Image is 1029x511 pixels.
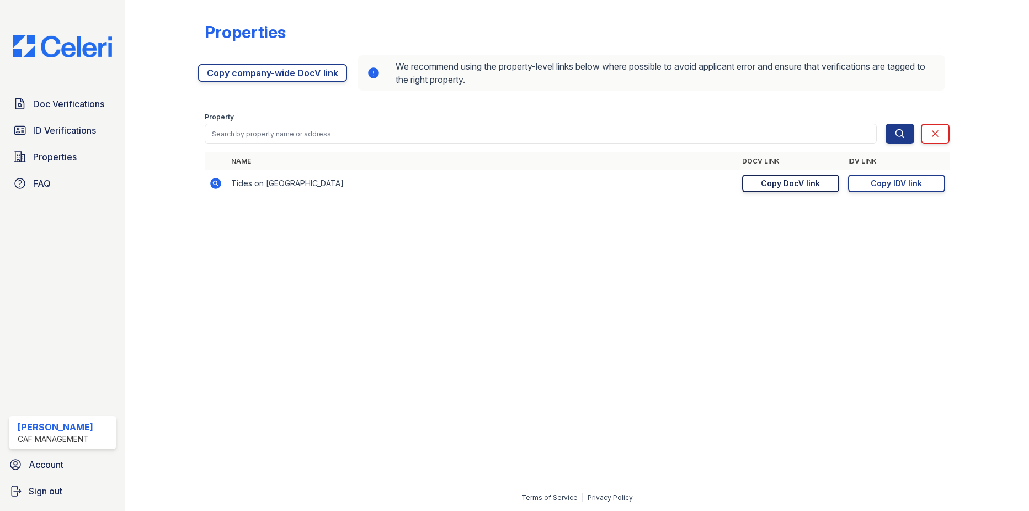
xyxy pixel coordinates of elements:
span: FAQ [33,177,51,190]
img: CE_Logo_Blue-a8612792a0a2168367f1c8372b55b34899dd931a85d93a1a3d3e32e68fde9ad4.png [4,35,121,57]
span: Account [29,458,63,471]
div: Properties [205,22,286,42]
div: CAF Management [18,434,93,445]
div: We recommend using the property-level links below where possible to avoid applicant error and ens... [358,55,945,91]
th: IDV Link [844,152,950,170]
td: Tides on [GEOGRAPHIC_DATA] [227,170,737,197]
input: Search by property name or address [205,124,876,144]
a: FAQ [9,172,116,194]
span: Sign out [29,484,62,498]
a: ID Verifications [9,119,116,141]
a: Copy IDV link [848,175,945,192]
a: Account [4,454,121,476]
span: Doc Verifications [33,97,104,110]
th: DocV Link [738,152,844,170]
a: Terms of Service [521,493,578,502]
a: Properties [9,146,116,168]
th: Name [227,152,737,170]
div: Copy IDV link [871,178,922,189]
span: ID Verifications [33,124,96,137]
div: [PERSON_NAME] [18,420,93,434]
a: Copy DocV link [742,175,839,192]
a: Sign out [4,480,121,502]
div: | [582,493,584,502]
span: Properties [33,150,77,164]
a: Copy company-wide DocV link [198,64,347,82]
a: Doc Verifications [9,93,116,115]
div: Copy DocV link [761,178,820,189]
label: Property [205,113,234,122]
a: Privacy Policy [588,493,633,502]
